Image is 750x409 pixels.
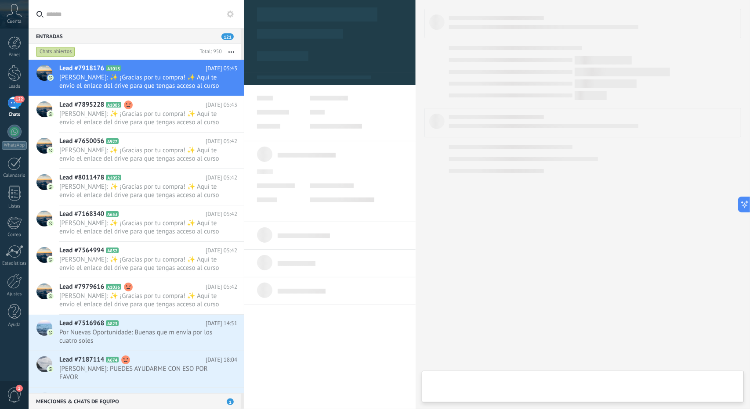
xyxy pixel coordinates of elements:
span: 1 [227,398,234,405]
a: Lead #7168340 A653 [DATE] 05:42 [PERSON_NAME]: ✨ ¡Gracias por tu compra! ✨ Aquí te envío el enlac... [29,205,244,241]
img: com.amocrm.amocrmwa.svg [47,293,54,299]
a: Lead #8011478 A1052 [DATE] 05:42 [PERSON_NAME]: ✨ ¡Gracias por tu compra! ✨ Aquí te envío el enla... [29,169,244,205]
span: Lead #7979616 [59,283,104,291]
span: [DATE] 05:42 [206,210,237,219]
span: Lead #7555228 [59,392,104,401]
img: com.amocrm.amocrmwa.svg [47,330,54,336]
a: Lead #7650056 A927 [DATE] 05:42 [PERSON_NAME]: ✨ ¡Gracias por tu compra! ✨ Aquí te envío el enlac... [29,133,244,169]
span: [DATE] 15:15 [206,392,237,401]
span: A653 [106,211,119,217]
img: com.amocrm.amocrmwa.svg [47,220,54,226]
a: Lead #7564994 A852 [DATE] 05:42 [PERSON_NAME]: ✨ ¡Gracias por tu compra! ✨ Aquí te envío el enlac... [29,242,244,278]
div: Correo [2,232,27,238]
span: [PERSON_NAME]: ✨ ¡Gracias por tu compra! ✨ Aquí te envío el enlace del drive para que tengas acce... [59,219,221,236]
span: [PERSON_NAME]: ✨ ¡Gracias por tu compra! ✨ Aquí te envío el enlace del drive para que tengas acce... [59,110,221,126]
span: 122 [14,96,24,103]
span: 121 [221,33,234,40]
span: Lead #7895228 [59,100,104,109]
button: Más [222,44,241,60]
span: [PERSON_NAME]: ✨ ¡Gracias por tu compra! ✨ Aquí te envío el enlace del drive para que tengas acce... [59,146,221,163]
a: Lead #7187114 A674 [DATE] 18:04 [PERSON_NAME]: PUEDES AYUDARME CON ESO POR FAVOR [29,351,244,387]
span: [PERSON_NAME]: ✨ ¡Gracias por tu compra! ✨ Aquí te envío el enlace del drive para que tengas acce... [59,183,221,199]
div: Menciones & Chats de equipo [29,393,241,409]
span: [DATE] 05:42 [206,283,237,291]
span: [DATE] 18:04 [206,355,237,364]
span: [DATE] 05:42 [206,137,237,146]
div: Estadísticas [2,261,27,266]
div: Leads [2,84,27,90]
span: Lead #7564994 [59,246,104,255]
a: Lead #7516968 A823 [DATE] 14:51 Por Nuevas Oportunidade: Buenas que m envía por los cuatro soles [29,315,244,351]
span: Lead #8011478 [59,173,104,182]
span: Por Nuevas Oportunidade: Buenas que m envía por los cuatro soles [59,328,221,345]
img: com.amocrm.amocrmwa.svg [47,75,54,81]
a: Lead #7979616 A1036 [DATE] 05:42 [PERSON_NAME]: ✨ ¡Gracias por tu compra! ✨ Aquí te envío el enla... [29,278,244,314]
div: Listas [2,204,27,209]
span: Lead #7187114 [59,355,104,364]
span: [PERSON_NAME]: PUEDES AYUDARME CON ESO POR FAVOR [59,365,221,381]
a: Lead #7895228 A1005 [DATE] 05:43 [PERSON_NAME]: ✨ ¡Gracias por tu compra! ✨ Aquí te envío el enla... [29,96,244,132]
span: A1005 [106,102,121,108]
div: Calendario [2,173,27,179]
img: com.amocrm.amocrmwa.svg [47,184,54,190]
span: [DATE] 05:43 [206,100,237,109]
span: [PERSON_NAME]: ✨ ¡Gracias por tu compra! ✨ Aquí te envío el enlace del drive para que tengas acce... [59,292,221,309]
span: [PERSON_NAME]: ✨ ¡Gracias por tu compra! ✨ Aquí te envío el enlace del drive para que tengas acce... [59,73,221,90]
span: [DATE] 05:42 [206,246,237,255]
div: Entradas [29,28,241,44]
span: Cuenta [7,19,22,25]
span: [DATE] 05:42 [206,173,237,182]
span: A852 [106,248,119,253]
span: A674 [106,357,119,362]
span: A1052 [106,175,121,180]
span: Lead #7918176 [59,64,104,73]
span: Lead #7516968 [59,319,104,328]
img: com.amocrm.amocrmwa.svg [47,257,54,263]
img: com.amocrm.amocrmwa.svg [47,366,54,372]
div: Ajustes [2,291,27,297]
div: WhatsApp [2,141,27,150]
span: [PERSON_NAME]: ✨ ¡Gracias por tu compra! ✨ Aquí te envío el enlace del drive para que tengas acce... [59,255,221,272]
span: A1036 [106,284,121,290]
img: com.amocrm.amocrmwa.svg [47,147,54,154]
span: A927 [106,138,119,144]
img: com.amocrm.amocrmwa.svg [47,111,54,117]
div: Chats [2,112,27,118]
span: [DATE] 14:51 [206,319,237,328]
span: A823 [106,320,119,326]
div: Total: 950 [196,47,222,56]
span: Lead #7168340 [59,210,104,219]
div: Panel [2,52,27,58]
div: Chats abiertos [36,47,75,57]
span: [DATE] 05:43 [206,64,237,73]
span: 1 [16,385,23,392]
span: A1013 [106,65,121,71]
div: Ayuda [2,322,27,328]
a: Lead #7918176 A1013 [DATE] 05:43 [PERSON_NAME]: ✨ ¡Gracias por tu compra! ✨ Aquí te envío el enla... [29,60,244,96]
span: Lead #7650056 [59,137,104,146]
